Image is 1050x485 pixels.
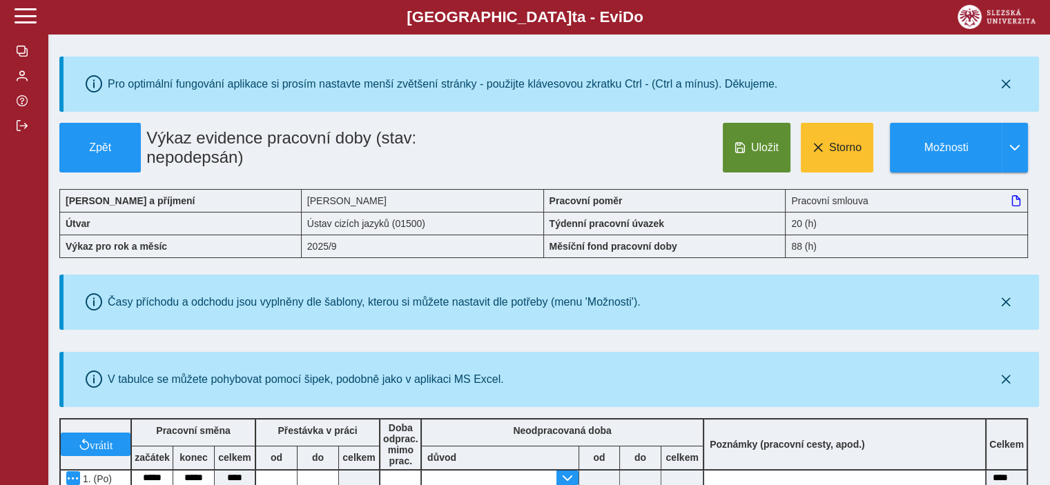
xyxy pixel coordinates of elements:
b: do [620,452,661,463]
b: od [256,452,297,463]
span: Storno [829,141,862,154]
span: t [572,8,576,26]
span: Uložit [751,141,779,154]
span: o [634,8,643,26]
button: Menu [66,471,80,485]
button: Zpět [59,123,141,172]
b: důvod [427,452,456,463]
b: celkem [661,452,703,463]
b: do [298,452,338,463]
h1: Výkaz evidence pracovní doby (stav: nepodepsán) [141,123,467,172]
div: 88 (h) [786,235,1028,258]
span: vrátit [90,439,113,450]
button: Storno [801,123,873,172]
span: Zpět [66,141,135,154]
b: Poznámky (pracovní cesty, apod.) [704,439,871,450]
div: [PERSON_NAME] [302,189,544,212]
b: Neodpracovaná doba [513,425,611,436]
div: Ústav cizích jazyků (01500) [302,212,544,235]
b: Přestávka v práci [278,425,357,436]
div: Pracovní smlouva [786,189,1028,212]
b: Měsíční fond pracovní doby [550,241,677,252]
b: Pracovní směna [156,425,230,436]
b: Týdenní pracovní úvazek [550,218,665,229]
span: D [623,8,634,26]
div: 20 (h) [786,212,1028,235]
b: Doba odprac. mimo prac. [383,422,418,466]
b: [GEOGRAPHIC_DATA] a - Evi [41,8,1009,26]
span: Možnosti [902,141,991,154]
button: vrátit [61,433,130,456]
b: konec [173,452,214,463]
button: Možnosti [890,123,1002,172]
button: Uložit [723,123,790,172]
span: 1. (Po) [80,473,112,484]
b: Útvar [66,218,90,229]
div: 2025/9 [302,235,544,258]
b: Výkaz pro rok a měsíc [66,241,167,252]
b: celkem [215,452,255,463]
div: V tabulce se můžete pohybovat pomocí šipek, podobně jako v aplikaci MS Excel. [108,373,504,386]
div: Časy příchodu a odchodu jsou vyplněny dle šablony, kterou si můžete nastavit dle potřeby (menu 'M... [108,296,641,308]
b: Celkem [989,439,1024,450]
b: [PERSON_NAME] a příjmení [66,195,195,206]
b: od [579,452,619,463]
b: Pracovní poměr [550,195,623,206]
img: logo_web_su.png [957,5,1036,29]
b: začátek [132,452,173,463]
b: celkem [339,452,379,463]
div: Pro optimální fungování aplikace si prosím nastavte menší zvětšení stránky - použijte klávesovou ... [108,78,777,90]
